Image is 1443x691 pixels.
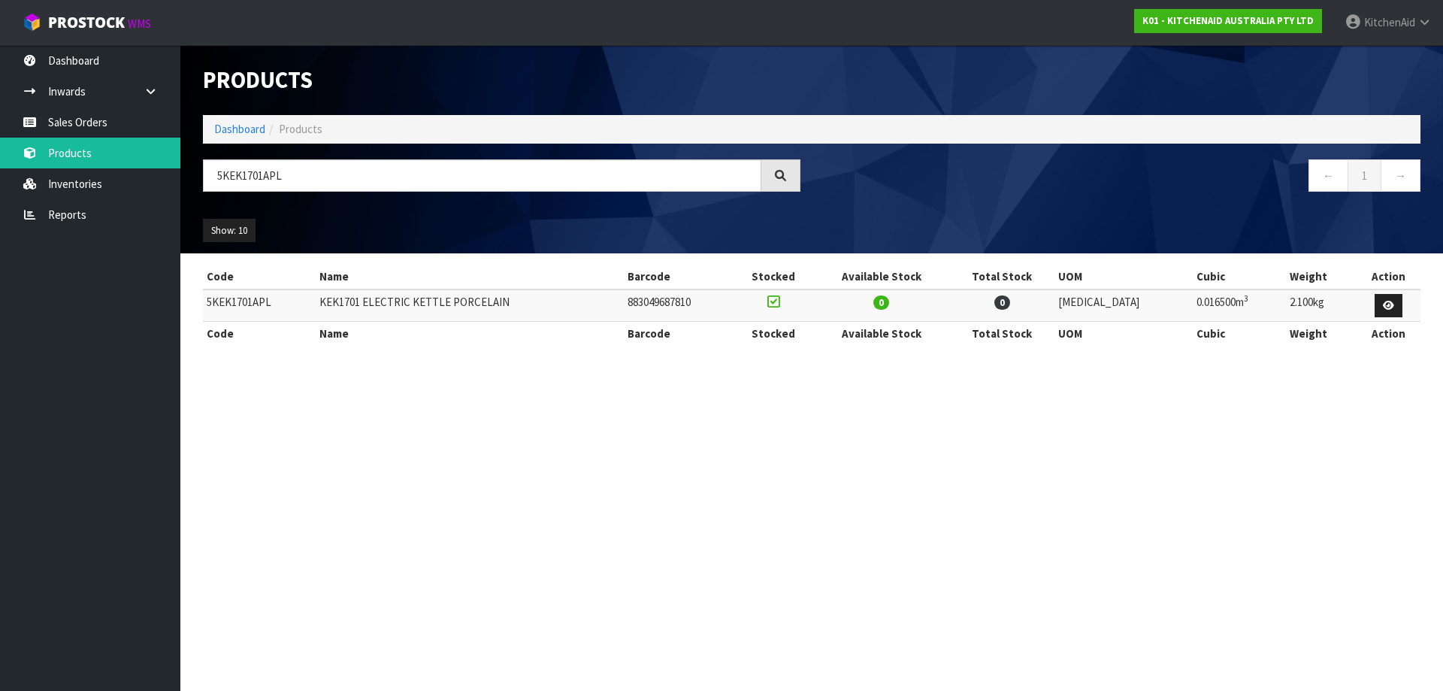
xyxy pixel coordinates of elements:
td: 883049687810 [624,289,734,322]
td: 0.016500m [1193,289,1285,322]
th: Action [1356,322,1420,346]
th: Stocked [734,265,813,289]
button: Show: 10 [203,219,256,243]
th: Code [203,265,316,289]
th: Available Stock [813,322,949,346]
th: Cubic [1193,322,1285,346]
span: 0 [873,295,889,310]
th: UOM [1054,322,1193,346]
th: UOM [1054,265,1193,289]
th: Action [1356,265,1420,289]
input: Search products [203,159,761,192]
strong: K01 - KITCHENAID AUSTRALIA PTY LTD [1142,14,1314,27]
nav: Page navigation [823,159,1420,196]
th: Stocked [734,322,813,346]
th: Weight [1286,322,1357,346]
a: ← [1308,159,1348,192]
th: Weight [1286,265,1357,289]
th: Available Stock [813,265,949,289]
th: Total Stock [949,265,1054,289]
span: ProStock [48,13,125,32]
td: 5KEK1701APL [203,289,316,322]
th: Barcode [624,265,734,289]
th: Total Stock [949,322,1054,346]
th: Name [316,322,624,346]
th: Name [316,265,624,289]
span: KitchenAid [1364,15,1415,29]
a: → [1381,159,1420,192]
td: KEK1701 ELECTRIC KETTLE PORCELAIN [316,289,624,322]
th: Barcode [624,322,734,346]
th: Cubic [1193,265,1285,289]
sup: 3 [1244,293,1248,304]
h1: Products [203,68,800,92]
span: 0 [994,295,1010,310]
small: WMS [128,17,151,31]
th: Code [203,322,316,346]
a: Dashboard [214,122,265,136]
a: 1 [1348,159,1381,192]
td: [MEDICAL_DATA] [1054,289,1193,322]
img: cube-alt.png [23,13,41,32]
td: 2.100kg [1286,289,1357,322]
span: Products [279,122,322,136]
